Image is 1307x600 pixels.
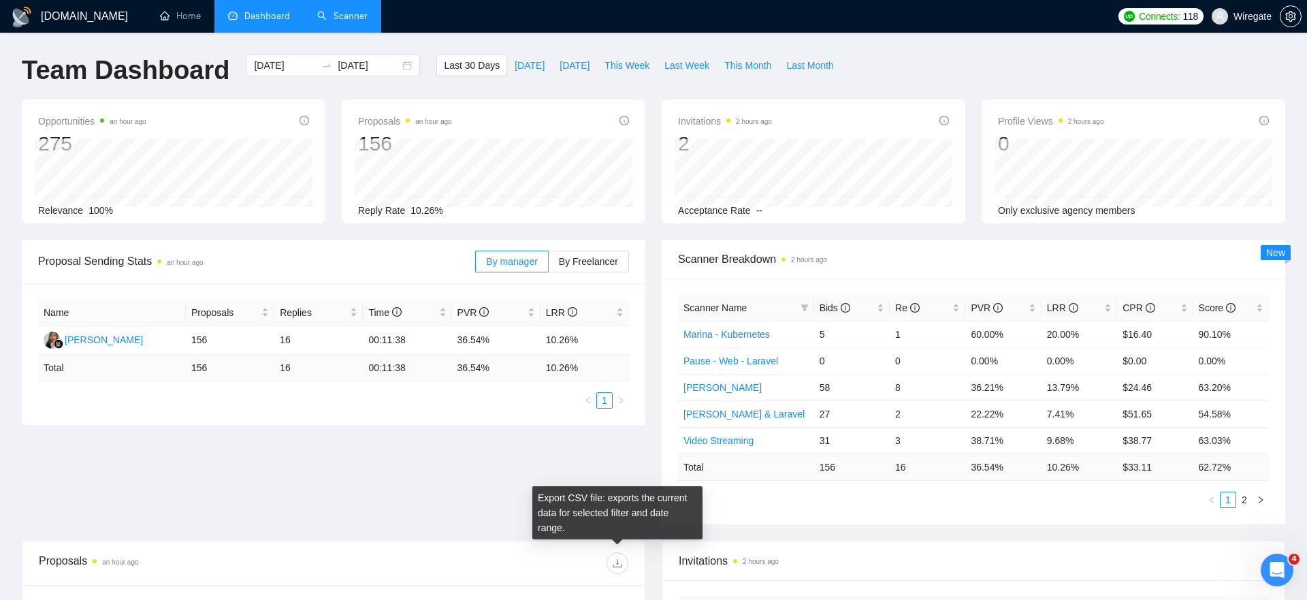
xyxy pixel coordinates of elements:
td: 16 [274,326,363,355]
span: Opportunities [38,113,146,129]
button: left [1204,492,1220,508]
button: [DATE] [507,54,552,76]
span: PVR [971,302,1003,313]
span: Scanner Name [683,302,747,313]
button: right [613,392,629,409]
button: Last Month [779,54,841,76]
td: 31 [814,427,890,454]
span: info-circle [1069,303,1078,313]
button: download [607,552,628,574]
div: 275 [38,131,146,157]
span: [DATE] [515,58,545,73]
td: 16 [274,355,363,381]
td: $38.77 [1117,427,1193,454]
img: gigradar-bm.png [54,339,63,349]
span: right [617,396,625,405]
span: right [1257,496,1265,504]
div: [PERSON_NAME] [65,332,143,347]
span: info-circle [1259,116,1269,125]
span: This Week [604,58,649,73]
li: Previous Page [580,392,596,409]
li: 2 [1236,492,1253,508]
span: info-circle [479,307,489,317]
td: 13.79% [1042,374,1117,400]
a: homeHome [160,10,201,22]
td: 10.26% [540,326,629,355]
time: an hour ago [167,259,203,266]
td: 10.26 % [1042,454,1117,480]
span: By Freelancer [559,256,618,267]
span: -- [756,205,762,216]
a: [PERSON_NAME] [683,382,762,393]
td: Total [38,355,186,381]
td: 36.54 % [965,454,1041,480]
span: This Month [724,58,771,73]
td: 8 [890,374,965,400]
a: Marina - Kubernetes [683,329,770,340]
time: an hour ago [110,118,146,125]
time: 2 hours ago [791,256,827,264]
span: Invitations [679,552,1268,569]
td: 63.20% [1193,374,1269,400]
span: LRR [546,307,577,318]
a: Pause - Web - Laravel [683,356,778,366]
span: By manager [486,256,537,267]
li: Next Page [613,392,629,409]
span: info-circle [910,303,920,313]
span: Time [368,307,401,318]
td: 9.68% [1042,427,1117,454]
span: Replies [280,305,347,320]
span: Invitations [678,113,772,129]
button: left [580,392,596,409]
span: 118 [1183,9,1198,24]
time: an hour ago [415,118,451,125]
span: 10.26% [410,205,442,216]
img: upwork-logo.png [1124,11,1135,22]
div: 2 [678,131,772,157]
span: Connects: [1139,9,1180,24]
td: 0.00% [1193,347,1269,374]
span: Proposal Sending Stats [38,253,475,270]
span: download [607,558,628,569]
a: setting [1280,11,1302,22]
td: 16 [890,454,965,480]
button: Last 30 Days [436,54,507,76]
a: Video Streaming [683,435,754,446]
span: Proposals [191,305,259,320]
span: Acceptance Rate [678,205,751,216]
span: info-circle [392,307,402,317]
h1: Team Dashboard [22,54,229,86]
td: 54.58% [1193,400,1269,427]
td: 3 [890,427,965,454]
span: PVR [457,307,489,318]
a: 2 [1237,492,1252,507]
span: CPR [1123,302,1155,313]
td: 156 [186,326,274,355]
div: Proposals [39,552,334,574]
td: 0.00% [965,347,1041,374]
td: $ 33.11 [1117,454,1193,480]
td: 156 [186,355,274,381]
td: Total [678,454,814,480]
td: 27 [814,400,890,427]
td: $24.46 [1117,374,1193,400]
span: Only exclusive agency members [998,205,1135,216]
li: Next Page [1253,492,1269,508]
td: 22.22% [965,400,1041,427]
td: 0 [814,347,890,374]
button: [DATE] [552,54,597,76]
span: Scanner Breakdown [678,251,1269,268]
a: GA[PERSON_NAME] [44,334,143,345]
span: info-circle [300,116,309,125]
span: 4 [1289,554,1300,565]
span: info-circle [1146,303,1155,313]
img: GA [44,332,61,349]
iframe: Intercom live chat [1261,554,1293,586]
td: 10.26 % [540,355,629,381]
span: Score [1199,302,1236,313]
span: Last 30 Days [444,58,500,73]
td: 36.54 % [452,355,540,381]
span: to [321,60,332,71]
td: 00:11:38 [363,355,451,381]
